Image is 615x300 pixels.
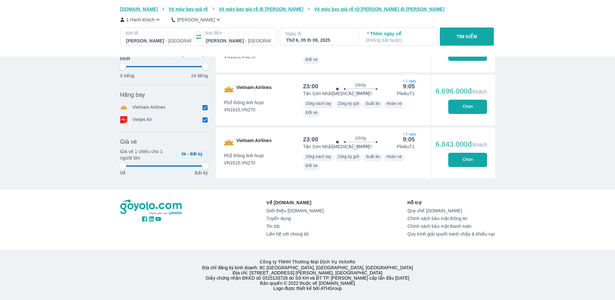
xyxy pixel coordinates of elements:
[266,231,323,237] a: Liên hệ với chúng tôi
[303,83,318,90] div: 23:00
[403,136,415,143] div: 9:05
[120,170,125,176] p: 0đ
[172,16,222,23] button: [PERSON_NAME]
[120,91,145,99] span: Hãng bay
[314,6,444,12] span: Vé máy bay giá rẻ từ [PERSON_NAME] đi [PERSON_NAME]
[266,216,323,221] a: Tuyển dụng
[303,136,318,143] div: 23:00
[366,101,380,106] span: Suất ăn
[120,6,158,12] span: [DOMAIN_NAME]
[403,79,415,84] span: + 1 ngày
[224,160,264,166] span: VN1615,VN270
[224,84,234,94] img: VN
[191,72,208,79] p: 24 tiếng
[306,101,331,106] span: 10kg xách tay
[436,140,487,148] div: 6.843.000đ
[224,152,264,159] span: Phổ thông linh hoạt
[472,142,487,148] span: /khách
[472,89,487,94] span: /khách
[133,104,166,111] p: Vietnam Airlines
[408,231,495,237] a: Quy trình giải quyết tranh chấp & khiếu nại
[286,37,351,43] div: Thứ 6, 05 th 09, 2025
[120,6,495,12] nav: breadcrumb
[366,37,431,43] p: ( Không bắt buộc )
[355,83,366,88] span: 10h5p
[237,137,272,148] span: Vietnam Airlines
[169,6,208,12] span: Vé máy bay giá rẻ
[408,199,495,206] p: Hỗ trợ
[120,199,183,216] img: logo
[448,153,487,167] button: Chọn
[355,136,366,141] span: 10h5p
[387,101,402,106] span: Hoàn vé
[366,154,380,159] span: Suất ăn
[448,100,487,114] button: Chọn
[303,143,370,150] p: Tân Sơn Nhất [MEDICAL_DATA]
[237,84,272,94] span: Vietnam Airlines
[120,148,174,161] p: Giá vé 1 chiều cho 1 người lớn
[408,216,495,221] a: Chính sách bảo mật thông tin
[266,224,323,229] a: Tin tức
[366,30,431,43] p: Thêm ngày về
[177,17,215,23] p: [PERSON_NAME]
[182,152,186,156] span: 0k
[133,116,152,123] p: Vietjet Air
[408,208,495,213] a: Quy chế [DOMAIN_NAME]
[224,106,264,113] span: VN1615,VN270
[457,33,477,40] p: TÌM KIẾM
[303,90,370,97] p: Tân Sơn Nhất [MEDICAL_DATA]
[440,28,494,46] button: TÌM KIẾM
[306,110,318,115] span: Đổi vé
[387,154,402,159] span: Hoàn vé
[408,224,495,229] a: Chính sách bảo mật thanh toán
[116,259,499,291] div: Địa chỉ đăng ký kinh doanh: 8C [GEOGRAPHIC_DATA], [GEOGRAPHIC_DATA], [GEOGRAPHIC_DATA] Địa chỉ: [...
[190,152,203,156] span: Bất kỳ
[122,259,494,265] p: Công ty TNHH Thương Mại Dịch Vụ VeXeRe
[436,87,487,95] div: 6.696.000đ
[187,152,189,156] span: -
[126,17,155,23] p: 1 Hành khách
[306,163,318,168] span: Đổi vé
[195,170,208,176] p: Bất kỳ
[224,137,234,148] img: VN
[266,208,323,213] a: Giới thiệu [DOMAIN_NAME]
[120,72,134,79] p: 0 tiếng
[397,143,415,150] p: Pleiku T1
[205,30,272,36] p: Nơi đến
[306,154,331,159] span: 10kg xách tay
[338,101,359,106] span: 23kg ký gửi
[219,6,303,12] span: Vé máy bay giá rẻ đi [PERSON_NAME]
[120,138,137,146] span: Giá vé
[306,57,318,62] span: Đổi vé
[397,90,415,97] p: Pleiku T1
[120,16,162,23] button: 1 Hành khách
[338,154,359,159] span: 23kg ký gửi
[224,99,264,106] span: Phổ thông linh hoạt
[403,132,415,137] span: + 1 ngày
[224,53,268,60] span: VN1615,VN270
[285,30,352,37] p: Ngày đi
[266,199,323,206] p: Về [DOMAIN_NAME]
[403,83,415,90] div: 9:05
[126,30,192,36] p: Nơi đi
